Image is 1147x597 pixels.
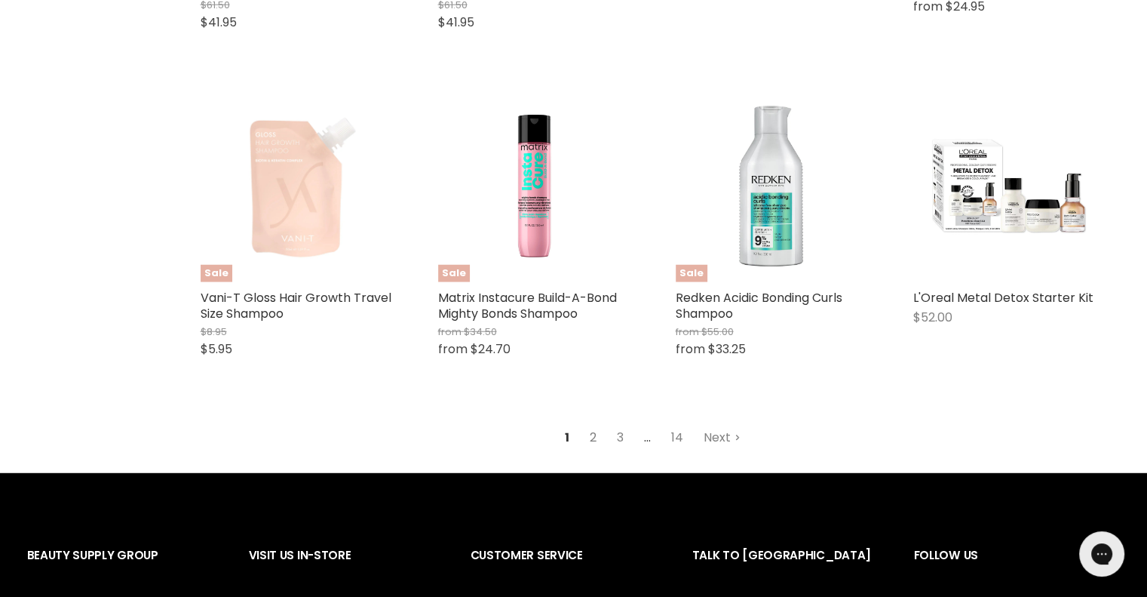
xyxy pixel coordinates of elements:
[201,325,227,339] span: $8.95
[201,14,237,31] span: $41.95
[701,325,734,339] span: $55.00
[609,424,632,451] a: 3
[438,90,630,282] a: Matrix Instacure Build-A-Bond Mighty Bonds ShampooSale
[201,289,391,322] a: Vani-T Gloss Hair Growth Travel Size Shampoo
[676,289,842,322] a: Redken Acidic Bonding Curls Shampoo
[201,265,232,282] span: Sale
[913,309,952,326] span: $52.00
[471,340,511,358] span: $24.70
[913,289,1093,306] a: L'Oreal Metal Detox Starter Kit
[438,265,470,282] span: Sale
[1072,526,1132,582] iframe: Gorgias live chat messenger
[913,90,1106,282] img: L'Oreal Metal Detox Starter Kit
[464,325,497,339] span: $34.50
[438,14,474,31] span: $41.95
[438,325,462,339] span: from
[676,90,868,282] img: Redken Acidic Bonding Curls Shampoo
[201,90,393,282] a: Vani-T Gloss Hair Growth Travel Size ShampooSale
[201,340,232,358] span: $5.95
[676,325,699,339] span: from
[676,90,868,282] a: Redken Acidic Bonding Curls ShampooSale
[695,424,749,451] a: Next
[581,424,605,451] a: 2
[676,265,707,282] span: Sale
[557,424,578,451] span: 1
[676,340,705,358] span: from
[708,340,746,358] span: $33.25
[636,424,659,451] span: ...
[438,90,630,282] img: Matrix Instacure Build-A-Bond Mighty Bonds Shampoo
[663,424,692,451] a: 14
[438,289,617,322] a: Matrix Instacure Build-A-Bond Mighty Bonds Shampoo
[201,90,393,282] img: Vani-T Gloss Hair Growth Travel Size Shampoo
[438,340,468,358] span: from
